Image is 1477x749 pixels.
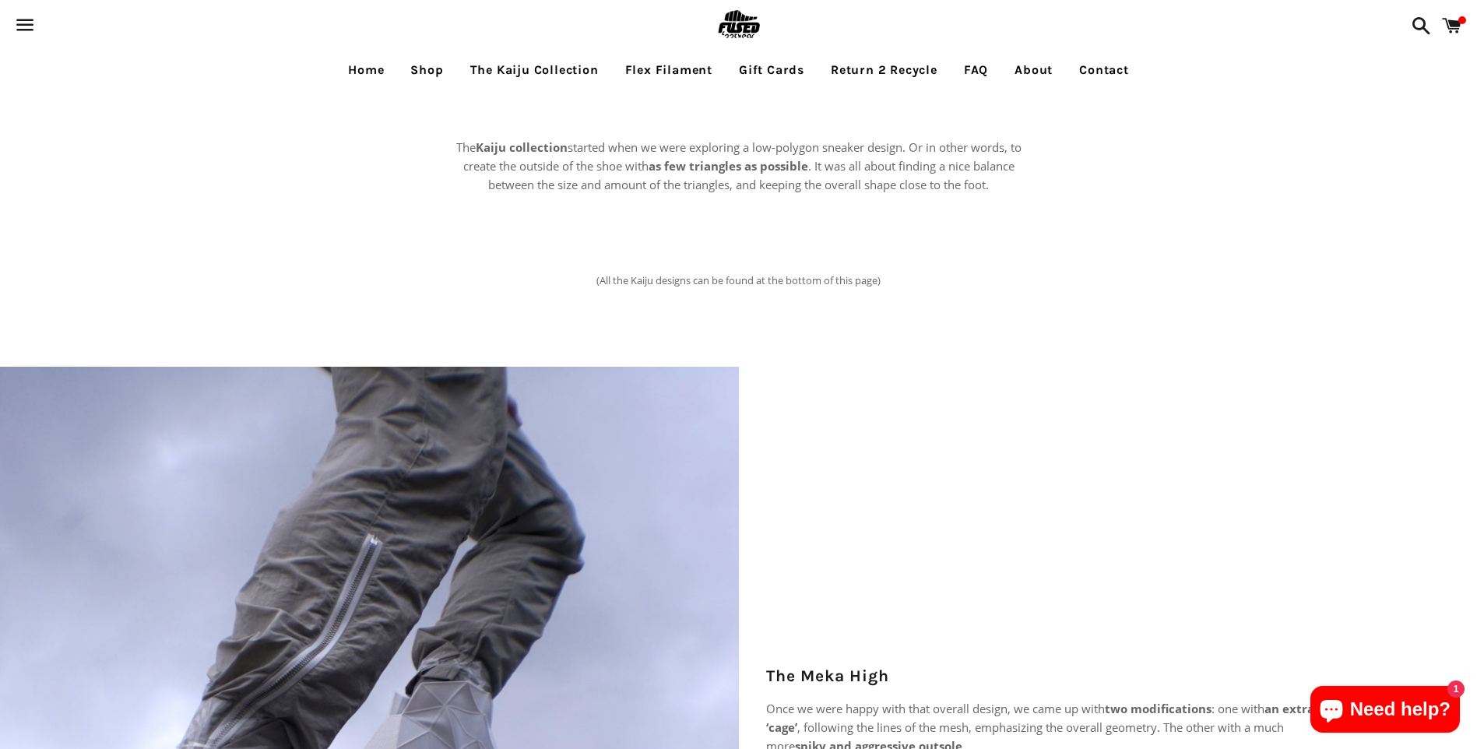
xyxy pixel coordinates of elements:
[1067,51,1141,90] a: Contact
[1003,51,1064,90] a: About
[336,51,396,90] a: Home
[550,256,927,304] p: (All the Kaiju designs can be found at the bottom of this page)
[1105,701,1211,716] strong: two modifications
[952,51,1000,90] a: FAQ
[399,51,455,90] a: Shop
[766,665,1319,687] h2: The Meka High
[1306,686,1465,737] inbox-online-store-chat: Shopify online store chat
[727,51,816,90] a: Gift Cards
[476,139,568,155] strong: Kaiju collection
[451,138,1027,194] p: The started when we were exploring a low-polygon sneaker design. Or in other words, to create the...
[766,701,1314,735] strong: an extra ‘cage’
[614,51,724,90] a: Flex Filament
[649,158,808,174] strong: as few triangles as possible
[819,51,949,90] a: Return 2 Recycle
[459,51,610,90] a: The Kaiju Collection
